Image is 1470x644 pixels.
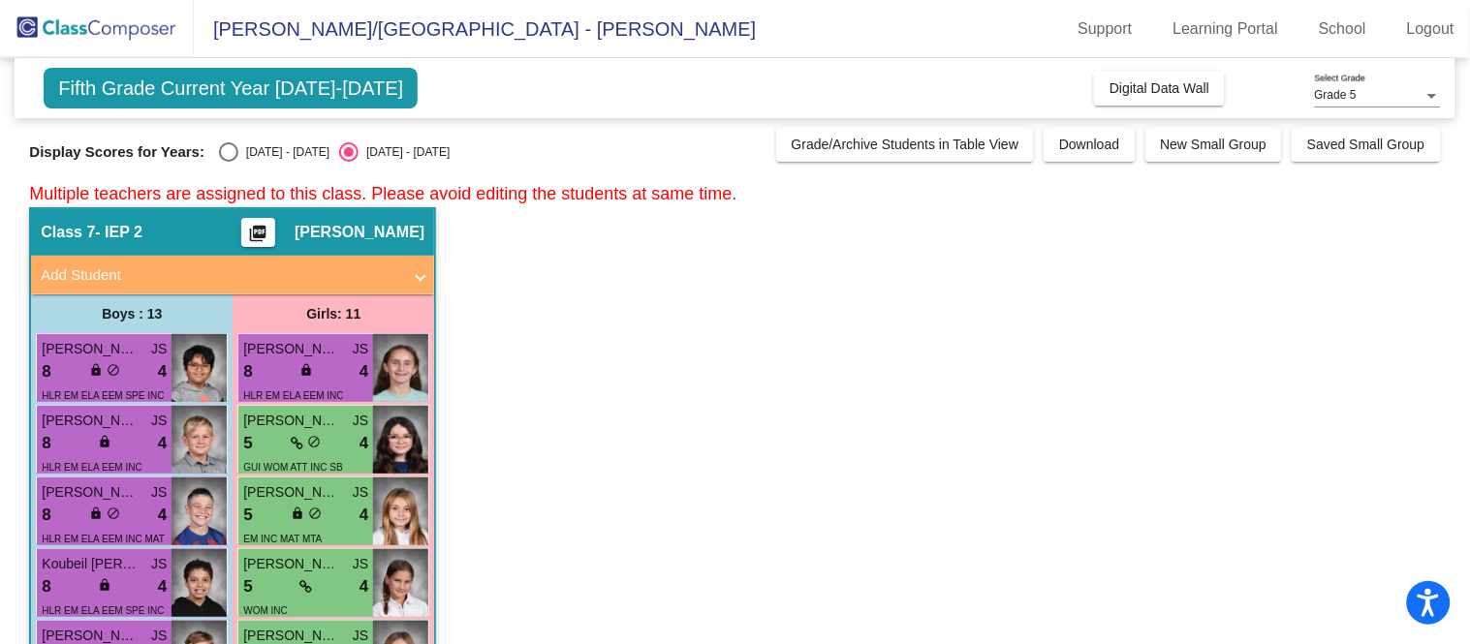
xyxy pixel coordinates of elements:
[42,503,50,528] span: 8
[158,431,167,456] span: 4
[107,506,120,520] span: do_not_disturb_alt
[1307,137,1424,152] span: Saved Small Group
[243,462,342,473] span: GUI WOM ATT INC SB
[158,359,167,384] span: 4
[360,359,368,384] span: 4
[89,506,103,520] span: lock
[353,339,368,359] span: JS
[42,359,50,384] span: 8
[1094,71,1225,106] button: Digital Data Wall
[307,435,321,448] span: do_not_disturb_alt
[42,462,141,473] span: HLR EM ELA EEM INC
[308,506,322,520] span: do_not_disturb_alt
[299,363,313,377] span: lock
[29,143,204,161] span: Display Scores for Years:
[1158,14,1295,45] a: Learning Portal
[243,390,343,401] span: HLR EM ELA EEM INC
[31,294,233,333] div: Boys : 13
[98,435,111,448] span: lock
[42,554,139,574] span: Koubeil [PERSON_NAME]
[243,482,340,503] span: [PERSON_NAME]
[219,142,450,162] mat-radio-group: Select an option
[360,574,368,599] span: 4
[353,554,368,574] span: JS
[353,411,368,431] span: JS
[1044,127,1135,162] button: Download
[1059,137,1119,152] span: Download
[1161,137,1267,152] span: New Small Group
[238,143,329,161] div: [DATE] - [DATE]
[359,143,450,161] div: [DATE] - [DATE]
[353,482,368,503] span: JS
[1110,80,1209,96] span: Digital Data Wall
[42,605,164,616] span: HLR EM ELA EEM SPE INC
[1292,127,1440,162] button: Saved Small Group
[243,503,252,528] span: 5
[1303,14,1382,45] a: School
[42,411,139,431] span: [PERSON_NAME]
[243,411,340,431] span: [PERSON_NAME]
[1145,127,1283,162] button: New Small Group
[151,554,167,574] span: JS
[295,223,424,242] span: [PERSON_NAME]
[151,411,167,431] span: JS
[158,574,167,599] span: 4
[360,431,368,456] span: 4
[291,506,304,520] span: lock
[42,390,164,421] span: HLR EM ELA EEM SPE INC TN
[42,339,139,359] span: [PERSON_NAME]
[42,431,50,456] span: 8
[42,574,50,599] span: 8
[776,127,1035,162] button: Grade/Archive Students in Table View
[151,482,167,503] span: JS
[241,218,275,247] button: Print Students Details
[1315,88,1357,102] span: Grade 5
[41,223,95,242] span: Class 7
[792,137,1019,152] span: Grade/Archive Students in Table View
[42,534,165,544] span: HLR EM ELA EEM INC MAT
[243,534,322,544] span: EM INC MAT MTA
[243,431,252,456] span: 5
[243,554,340,574] span: [PERSON_NAME]
[31,256,434,294] mat-expansion-panel-header: Add Student
[243,339,340,359] span: [PERSON_NAME]
[44,68,418,108] span: Fifth Grade Current Year [DATE]-[DATE]
[89,363,103,377] span: lock
[158,503,167,528] span: 4
[41,264,401,287] mat-panel-title: Add Student
[247,224,270,251] mat-icon: picture_as_pdf
[107,363,120,377] span: do_not_disturb_alt
[243,605,288,616] span: WOM INC
[243,359,252,384] span: 8
[243,574,252,599] span: 5
[1392,14,1470,45] a: Logout
[233,294,434,333] div: Girls: 11
[98,578,111,592] span: lock
[42,482,139,503] span: [PERSON_NAME]
[194,14,756,45] span: [PERSON_NAME]/[GEOGRAPHIC_DATA] - [PERSON_NAME]
[151,339,167,359] span: JS
[360,503,368,528] span: 4
[29,184,736,203] span: Multiple teachers are assigned to this class. Please avoid editing the students at same time.
[95,223,142,242] span: - IEP 2
[1063,14,1148,45] a: Support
